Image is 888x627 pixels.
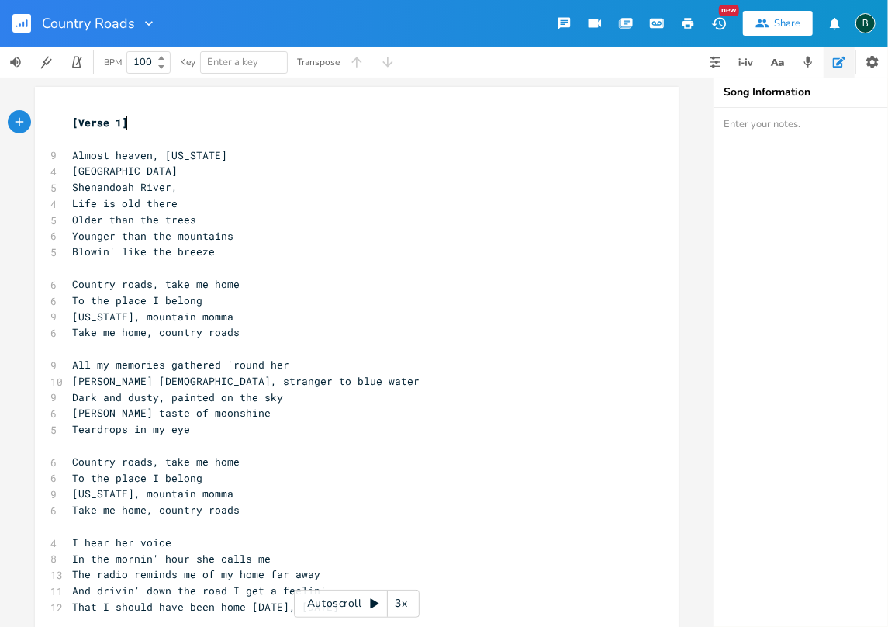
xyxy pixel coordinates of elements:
[743,11,813,36] button: Share
[72,180,178,194] span: Shenandoah River,
[72,406,271,420] span: [PERSON_NAME] taste of moonshine
[72,471,202,485] span: To the place I belong
[72,116,128,130] span: [Verse 1]
[72,390,283,404] span: Dark and dusty, painted on the sky
[42,16,135,30] span: Country Roads
[72,503,240,517] span: Take me home, country roads
[774,16,800,30] div: Share
[72,487,233,501] span: [US_STATE], mountain momma
[72,213,196,227] span: Older than the trees
[72,584,327,598] span: And drivin' down the road I get a feelin'
[72,277,240,291] span: Country roads, take me home
[72,600,339,614] span: That I should have been home [DATE], [DATE]
[72,552,271,566] span: In the mornin' hour she calls me
[72,325,240,339] span: Take me home, country roads
[855,5,876,41] button: B
[72,229,233,243] span: Younger than the mountains
[388,590,416,618] div: 3x
[72,148,227,162] span: Almost heaven, [US_STATE]
[72,164,178,178] span: [GEOGRAPHIC_DATA]
[719,5,739,16] div: New
[855,13,876,33] div: BruCe
[72,535,171,549] span: I hear her voice
[180,57,195,67] div: Key
[207,55,258,69] span: Enter a key
[72,358,289,372] span: All my memories gathered 'round her
[297,57,340,67] div: Transpose
[72,293,202,307] span: To the place I belong
[72,244,215,258] span: Blowin' like the breeze
[294,590,420,618] div: Autoscroll
[104,58,122,67] div: BPM
[72,374,420,388] span: [PERSON_NAME] [DEMOGRAPHIC_DATA], stranger to blue water
[72,310,233,324] span: [US_STATE], mountain momma
[72,567,320,581] span: The radio reminds me of my home far away
[72,455,240,469] span: Country roads, take me home
[72,196,178,210] span: Life is old there
[703,9,734,37] button: New
[72,422,190,436] span: Teardrops in my eye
